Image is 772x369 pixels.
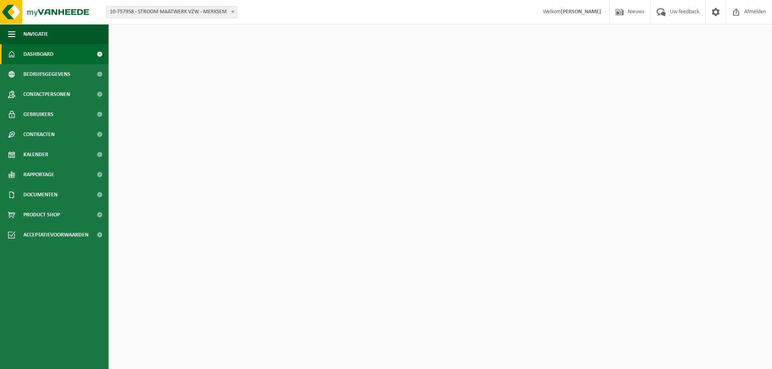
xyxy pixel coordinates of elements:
span: Product Shop [23,205,60,225]
span: 10-757958 - STROOM MAATWERK VZW - MERKSEM [106,6,237,18]
span: Bedrijfsgegevens [23,64,70,84]
span: Navigatie [23,24,48,44]
span: Kalender [23,145,48,165]
span: Gebruikers [23,104,53,124]
span: Acceptatievoorwaarden [23,225,88,245]
span: Documenten [23,185,57,205]
span: Contactpersonen [23,84,70,104]
span: Rapportage [23,165,54,185]
span: Dashboard [23,44,53,64]
span: Contracten [23,124,55,145]
span: 10-757958 - STROOM MAATWERK VZW - MERKSEM [107,6,237,18]
strong: [PERSON_NAME] [561,9,601,15]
